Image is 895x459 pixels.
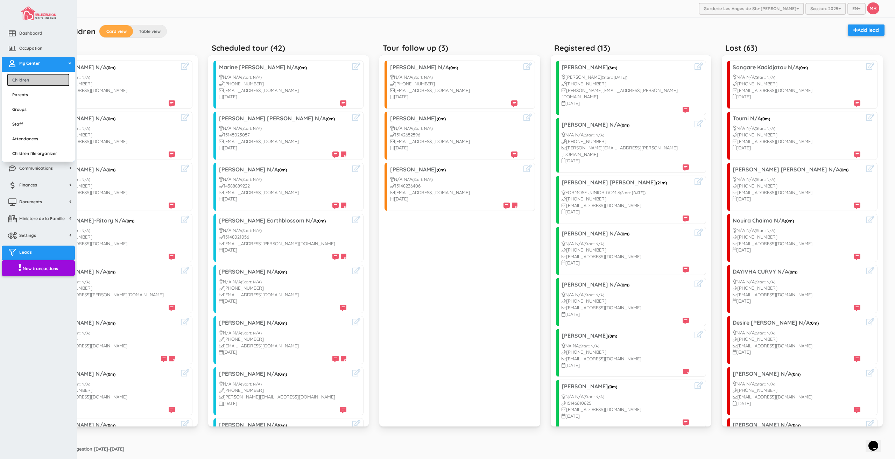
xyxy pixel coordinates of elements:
div: N/A N/A [733,381,860,387]
span: Occupation [19,45,42,51]
div: [EMAIL_ADDRESS][PERSON_NAME][DOMAIN_NAME] [48,291,175,298]
div: [DATE] [48,349,175,355]
h3: [PERSON_NAME] N/A [562,122,689,128]
span: (0m) [106,320,115,326]
span: (0m) [106,167,115,172]
div: N/A N/A [48,227,175,234]
h5: Tour follow up (3) [383,44,448,52]
div: [PHONE_NUMBER] [733,336,860,343]
div: [DATE] [733,196,860,202]
label: Table view [133,25,167,37]
div: [DATE] [562,157,689,164]
span: (0m) [620,122,629,128]
div: [EMAIL_ADDRESS][DOMAIN_NAME] [733,87,860,94]
span: (0m) [106,372,115,377]
div: [DATE] [733,247,860,253]
small: (Start: N/A) [755,331,775,336]
div: [PHONE_NUMBER] [48,285,175,291]
span: Ministere de la Famille [19,216,65,221]
div: [DATE] [219,400,346,407]
div: [DATE] [219,93,346,100]
iframe: chat widget [866,431,888,452]
small: (Start: N/A) [70,75,90,80]
span: (0m) [788,269,797,275]
div: [DATE] [733,400,860,407]
div: 15146610625 [562,400,689,407]
div: [PHONE_NUMBER] [562,349,689,355]
span: Documents [19,199,42,205]
small: (Start: N/A) [241,126,262,131]
h3: [PERSON_NAME] N/A [562,231,689,237]
h3: [PERSON_NAME] [390,115,517,122]
div: [DATE] [48,247,175,253]
div: [EMAIL_ADDRESS][DOMAIN_NAME] [562,355,689,362]
span: Settings [19,232,36,238]
a: Settings [2,229,75,244]
h3: [PERSON_NAME] N/A [219,269,346,275]
h5: Lost (63) [725,44,757,52]
h3: Desire [PERSON_NAME] N/A [733,320,860,326]
span: (0m) [278,423,287,428]
div: [PHONE_NUMBER] [219,336,346,343]
div: N/A N/A [219,330,346,336]
span: (0m) [437,116,446,121]
a: Documents [2,195,75,210]
small: (Start: N/A) [584,241,604,246]
h3: Sangare Kadidjatou N/A [733,64,860,71]
div: [EMAIL_ADDRESS][DOMAIN_NAME] [390,189,517,196]
small: (Start: N/A) [755,228,775,233]
a: Add lead [848,24,885,36]
div: [PHONE_NUMBER] [562,138,689,145]
div: [PHONE_NUMBER] [562,298,689,304]
span: (0m) [620,231,629,236]
div: N/A N/A [48,125,175,132]
h3: Toumi N/A [733,115,860,122]
small: (Start: N/A) [70,228,90,233]
h3: [PERSON_NAME]-Ritory N/A [48,218,175,224]
div: N/A N/A [48,330,175,336]
div: N/A N/A [562,393,689,400]
small: (Start: N/A) [584,292,604,297]
small: (Start: N/A) [755,75,775,80]
div: [EMAIL_ADDRESS][DOMAIN_NAME] [219,87,346,94]
span: (0m) [106,423,115,428]
a: Leads [2,246,75,261]
div: N/A N/A [733,330,860,336]
div: [PERSON_NAME][EMAIL_ADDRESS][PERSON_NAME][DOMAIN_NAME] [562,87,689,100]
div: [PHONE_NUMBER] [48,183,175,189]
div: [EMAIL_ADDRESS][PERSON_NAME][DOMAIN_NAME] [219,240,346,247]
div: [PERSON_NAME][EMAIL_ADDRESS][DOMAIN_NAME] [219,394,346,400]
div: N/A N/A [219,278,346,285]
small: (Start: N/A) [241,382,262,387]
div: N/A N/A [48,381,175,387]
h3: [PERSON_NAME] [390,167,517,173]
h3: [PERSON_NAME] N/A [48,167,175,173]
div: [EMAIL_ADDRESS][DOMAIN_NAME] [562,202,689,209]
div: [PHONE_NUMBER] [733,285,860,291]
a: Children [7,73,70,86]
span: (0m) [278,167,287,172]
h3: [PERSON_NAME] N/A [733,422,860,428]
div: [DATE] [562,100,689,107]
div: [EMAIL_ADDRESS][DOMAIN_NAME] [733,291,860,298]
div: [DATE] [48,400,175,407]
div: [PHONE_NUMBER] [219,387,346,394]
small: (Start: N/A) [412,126,433,131]
small: (Start: N/A) [755,126,775,131]
div: N/A N/A [390,176,517,183]
div: [EMAIL_ADDRESS][DOMAIN_NAME] [48,189,175,196]
div: [PHONE_NUMBER] [48,234,175,240]
h3: [PERSON_NAME] N/A [219,167,346,173]
label: Card view [99,25,133,37]
div: N/A N/A [48,278,175,285]
a: Staff [7,118,70,130]
div: [EMAIL_ADDRESS][DOMAIN_NAME] [390,138,517,145]
div: N/A N/A [219,381,346,387]
div: [DATE] [562,260,689,266]
div: [PHONE_NUMBER] [733,183,860,189]
div: [DATE] [48,93,175,100]
a: Parents [7,88,70,101]
img: image [20,6,56,20]
small: (Start: N/A) [755,280,775,284]
h3: [PERSON_NAME] [562,383,689,390]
